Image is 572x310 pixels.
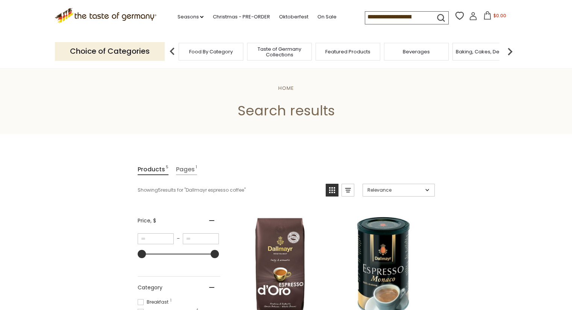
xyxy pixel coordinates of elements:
[166,164,168,174] span: 5
[456,49,514,54] a: Baking, Cakes, Desserts
[189,49,233,54] a: Food By Category
[341,184,354,197] a: View list mode
[174,235,183,242] span: –
[23,102,549,119] h1: Search results
[177,13,203,21] a: Seasons
[55,42,165,60] p: Choice of Categories
[138,164,168,175] a: View Products Tab
[403,49,430,54] a: Beverages
[317,13,336,21] a: On Sale
[150,217,156,224] span: , $
[158,187,161,194] b: 5
[367,187,423,194] span: Relevance
[326,184,338,197] a: View grid mode
[279,13,308,21] a: Oktoberfest
[502,44,517,59] img: next arrow
[138,217,156,225] span: Price
[170,299,171,302] span: 1
[138,233,174,244] input: Minimum value
[249,46,310,57] a: Taste of Germany Collections
[183,233,219,244] input: Maximum value
[212,13,270,21] a: Christmas - PRE-ORDER
[363,184,435,197] a: Sort options
[176,164,197,175] a: View Pages Tab
[138,284,162,292] span: Category
[165,44,180,59] img: previous arrow
[278,85,294,92] a: Home
[325,49,370,54] a: Featured Products
[138,299,171,305] span: Breakfast
[138,184,320,197] div: Showing results for " "
[479,11,511,23] button: $0.00
[196,164,197,174] span: 1
[493,12,506,19] span: $0.00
